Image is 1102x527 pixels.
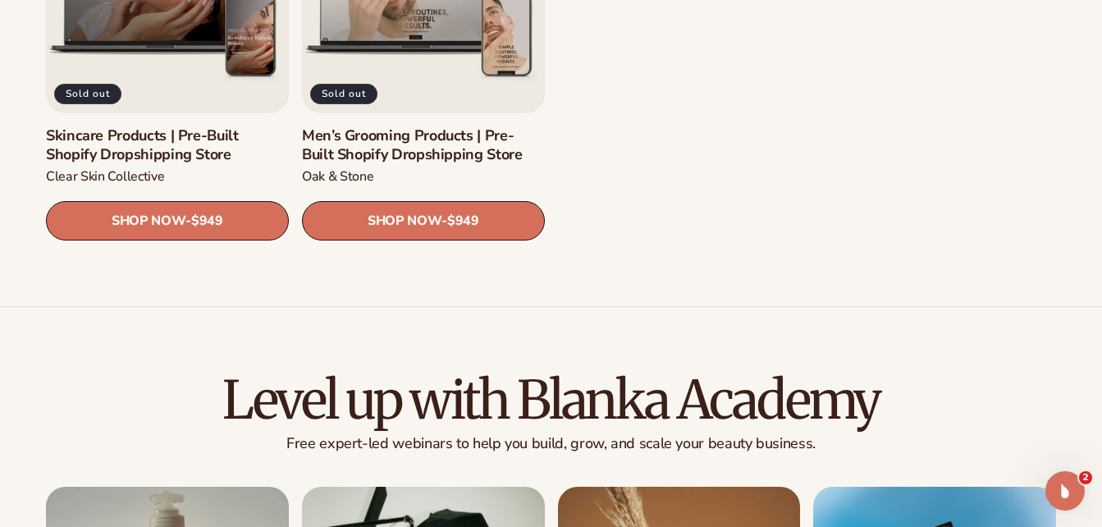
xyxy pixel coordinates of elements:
[447,213,479,229] span: $949
[46,373,1056,428] h2: Level up with Blanka Academy
[46,126,289,164] a: Skincare Products | Pre-Built Shopify Dropshipping Store
[191,213,223,229] span: $949
[1079,471,1092,484] span: 2
[46,201,289,241] a: SHOP NOW- $949
[302,201,545,241] a: SHOP NOW- $949
[112,213,185,228] span: SHOP NOW
[1045,471,1085,511] iframe: Intercom live chat
[46,434,1056,453] p: Free expert-led webinars to help you build, grow, and scale your beauty business.
[302,126,545,164] a: Men’s Grooming Products | Pre-Built Shopify Dropshipping Store
[368,213,441,228] span: SHOP NOW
